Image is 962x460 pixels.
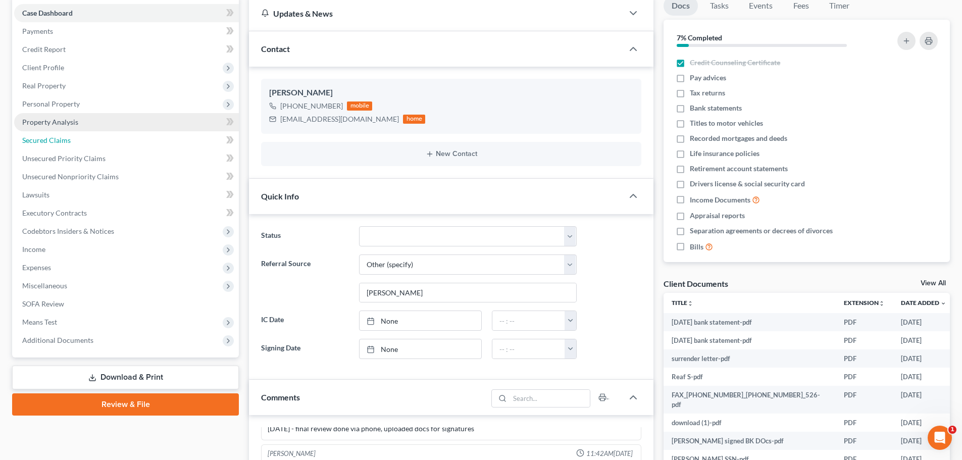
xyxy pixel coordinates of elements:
div: home [403,115,425,124]
span: Real Property [22,81,66,90]
td: [DATE] bank statement-pdf [664,313,836,331]
div: [DATE] - final review done via phone, uploaded docs for signatures [268,424,635,434]
div: mobile [347,101,372,111]
td: Reaf S-pdf [664,368,836,386]
td: [DATE] [893,386,954,414]
span: Expenses [22,263,51,272]
a: Download & Print [12,366,239,389]
span: Separation agreements or decrees of divorces [690,226,833,236]
div: [PHONE_NUMBER] [280,101,343,111]
span: Pay advices [690,73,726,83]
span: Appraisal reports [690,211,745,221]
span: Income Documents [690,195,750,205]
span: Case Dashboard [22,9,73,17]
td: [DATE] [893,432,954,450]
td: [DATE] bank statement-pdf [664,331,836,349]
input: Other Referral Source [360,283,576,302]
span: Client Profile [22,63,64,72]
span: 11:42AM[DATE] [586,449,633,458]
td: surrender letter-pdf [664,349,836,368]
td: FAX_[PHONE_NUMBER]_[PHONE_NUMBER]_526-pdf [664,386,836,414]
i: expand_more [940,300,946,306]
div: [PERSON_NAME] [268,449,316,458]
a: Unsecured Priority Claims [14,149,239,168]
a: Executory Contracts [14,204,239,222]
span: Miscellaneous [22,281,67,290]
label: Signing Date [256,339,353,359]
td: PDF [836,331,893,349]
span: Titles to motor vehicles [690,118,763,128]
span: Personal Property [22,99,80,108]
div: [PERSON_NAME] [269,87,633,99]
span: Secured Claims [22,136,71,144]
div: Updates & News [261,8,611,19]
td: PDF [836,386,893,414]
i: unfold_more [879,300,885,306]
span: Income [22,245,45,253]
a: Date Added expand_more [901,299,946,306]
td: download (1)-pdf [664,414,836,432]
a: None [360,311,481,330]
td: [DATE] [893,368,954,386]
td: PDF [836,432,893,450]
span: Retirement account statements [690,164,788,174]
td: PDF [836,368,893,386]
a: None [360,339,481,359]
span: SOFA Review [22,299,64,308]
label: Status [256,226,353,246]
td: [DATE] [893,349,954,368]
span: Payments [22,27,53,35]
a: Review & File [12,393,239,416]
span: Contact [261,44,290,54]
span: Additional Documents [22,336,93,344]
label: IC Date [256,311,353,331]
span: Codebtors Insiders & Notices [22,227,114,235]
a: Property Analysis [14,113,239,131]
a: Secured Claims [14,131,239,149]
span: Lawsuits [22,190,49,199]
span: Credit Report [22,45,66,54]
span: Tax returns [690,88,725,98]
span: Credit Counseling Certificate [690,58,780,68]
td: PDF [836,349,893,368]
a: Lawsuits [14,186,239,204]
td: [DATE] [893,313,954,331]
td: [DATE] [893,414,954,432]
a: View All [921,280,946,287]
input: Search... [510,390,590,407]
td: PDF [836,313,893,331]
a: Titleunfold_more [672,299,693,306]
a: Unsecured Nonpriority Claims [14,168,239,186]
input: -- : -- [492,339,565,359]
a: Credit Report [14,40,239,59]
label: Referral Source [256,254,353,303]
a: Payments [14,22,239,40]
span: Unsecured Priority Claims [22,154,106,163]
span: Bills [690,242,703,252]
iframe: Intercom live chat [928,426,952,450]
strong: 7% Completed [677,33,722,42]
i: unfold_more [687,300,693,306]
td: [PERSON_NAME] signed BK DOcs-pdf [664,432,836,450]
td: [DATE] [893,331,954,349]
a: SOFA Review [14,295,239,313]
td: PDF [836,414,893,432]
div: [EMAIL_ADDRESS][DOMAIN_NAME] [280,114,399,124]
div: Client Documents [664,278,728,289]
span: Executory Contracts [22,209,87,217]
span: Life insurance policies [690,148,760,159]
span: Means Test [22,318,57,326]
span: Drivers license & social security card [690,179,805,189]
input: -- : -- [492,311,565,330]
span: Quick Info [261,191,299,201]
span: Comments [261,392,300,402]
a: Extensionunfold_more [844,299,885,306]
button: New Contact [269,150,633,158]
span: Unsecured Nonpriority Claims [22,172,119,181]
span: Bank statements [690,103,742,113]
span: Recorded mortgages and deeds [690,133,787,143]
span: Property Analysis [22,118,78,126]
a: Case Dashboard [14,4,239,22]
span: 1 [948,426,956,434]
